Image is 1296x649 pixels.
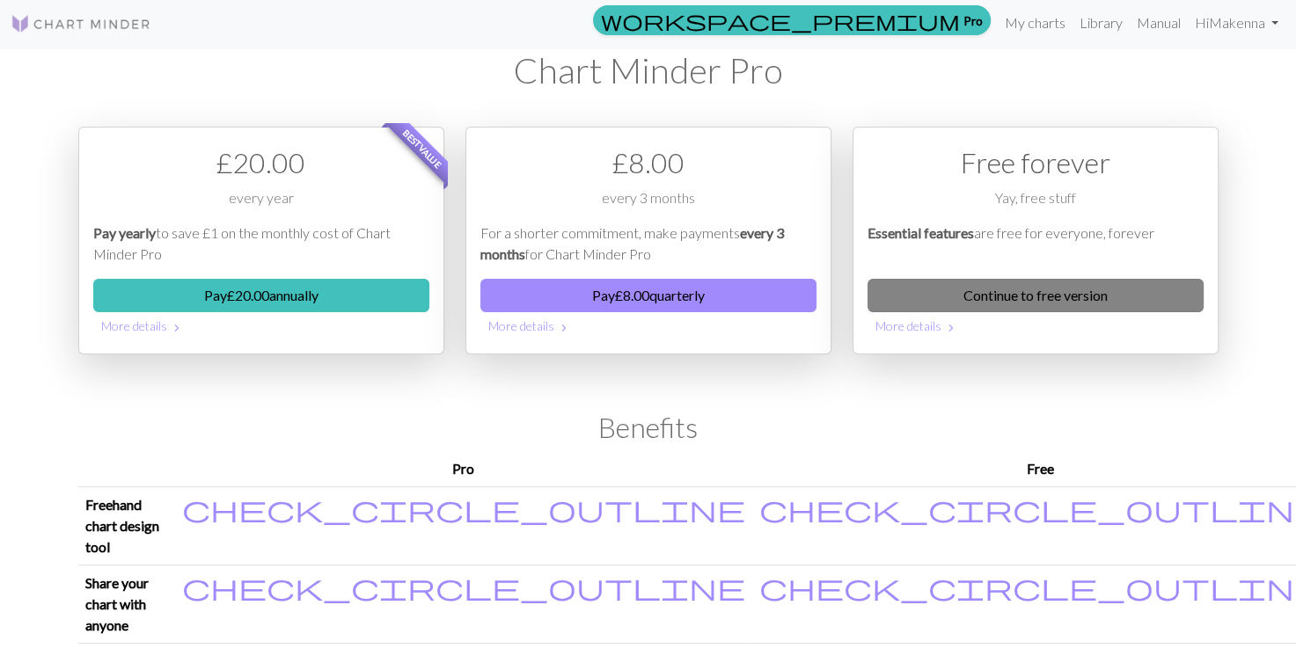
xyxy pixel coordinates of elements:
[175,451,752,487] th: Pro
[182,494,745,522] i: Included
[85,494,168,558] p: Freehand chart design tool
[78,127,444,354] div: Payment option 1
[78,411,1219,444] h2: Benefits
[601,8,960,33] span: workspace_premium
[853,127,1219,354] div: Free option
[944,319,958,337] span: chevron_right
[868,279,1204,312] a: Continue to free version
[868,187,1204,222] div: Yay, free stuff
[480,142,816,184] div: £ 8.00
[1188,5,1285,40] a: HiMakenna
[465,127,831,354] div: Payment option 2
[868,312,1204,339] button: More details
[182,572,745,601] i: Included
[593,5,991,35] a: Pro
[480,187,816,222] div: every 3 months
[93,187,429,222] div: every year
[557,319,571,337] span: chevron_right
[93,224,156,241] em: Pay yearly
[998,5,1073,40] a: My charts
[93,279,429,312] button: Pay£20.00annually
[182,492,745,525] span: check_circle_outline
[868,142,1204,184] div: Free forever
[93,142,429,184] div: £ 20.00
[480,224,784,262] em: every 3 months
[1073,5,1130,40] a: Library
[1130,5,1188,40] a: Manual
[93,222,429,265] p: to save £1 on the monthly cost of Chart Minder Pro
[384,112,459,186] span: Best value
[170,319,184,337] span: chevron_right
[78,49,1219,91] h1: Chart Minder Pro
[93,312,429,339] button: More details
[868,224,974,241] em: Essential features
[480,312,816,339] button: More details
[182,570,745,603] span: check_circle_outline
[480,279,816,312] button: Pay£8.00quarterly
[85,572,168,636] p: Share your chart with anyone
[480,222,816,265] p: For a shorter commitment, make payments for Chart Minder Pro
[11,13,151,34] img: Logo
[868,222,1204,265] p: are free for everyone, forever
